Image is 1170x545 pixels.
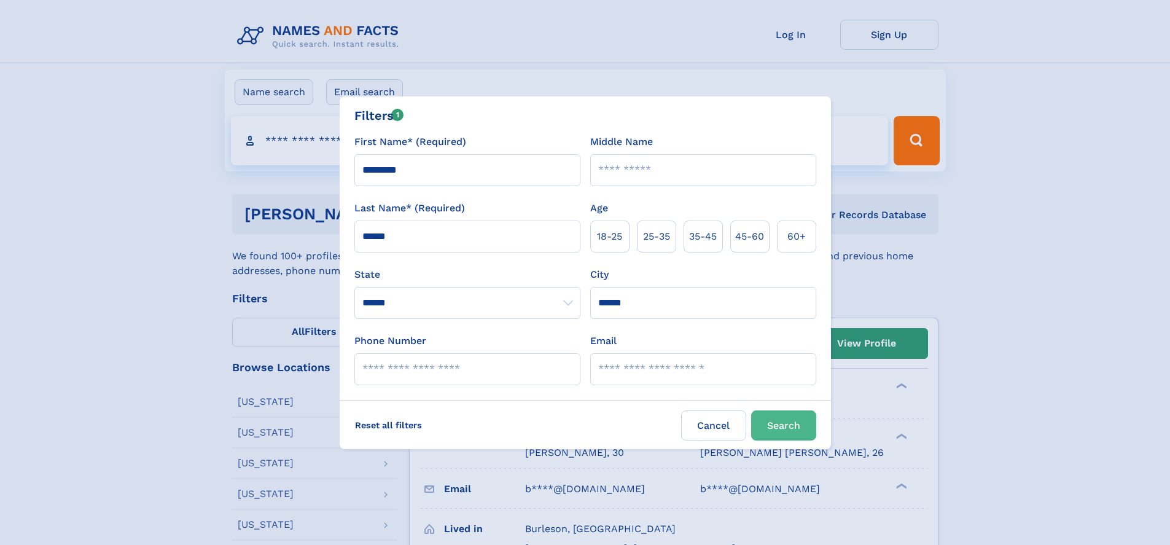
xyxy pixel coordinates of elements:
[590,135,653,149] label: Middle Name
[354,106,404,125] div: Filters
[735,229,764,244] span: 45‑60
[643,229,670,244] span: 25‑35
[751,410,816,441] button: Search
[787,229,806,244] span: 60+
[597,229,622,244] span: 18‑25
[354,135,466,149] label: First Name* (Required)
[354,334,426,348] label: Phone Number
[681,410,746,441] label: Cancel
[590,201,608,216] label: Age
[689,229,717,244] span: 35‑45
[347,410,430,440] label: Reset all filters
[590,267,609,282] label: City
[354,201,465,216] label: Last Name* (Required)
[590,334,617,348] label: Email
[354,267,580,282] label: State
